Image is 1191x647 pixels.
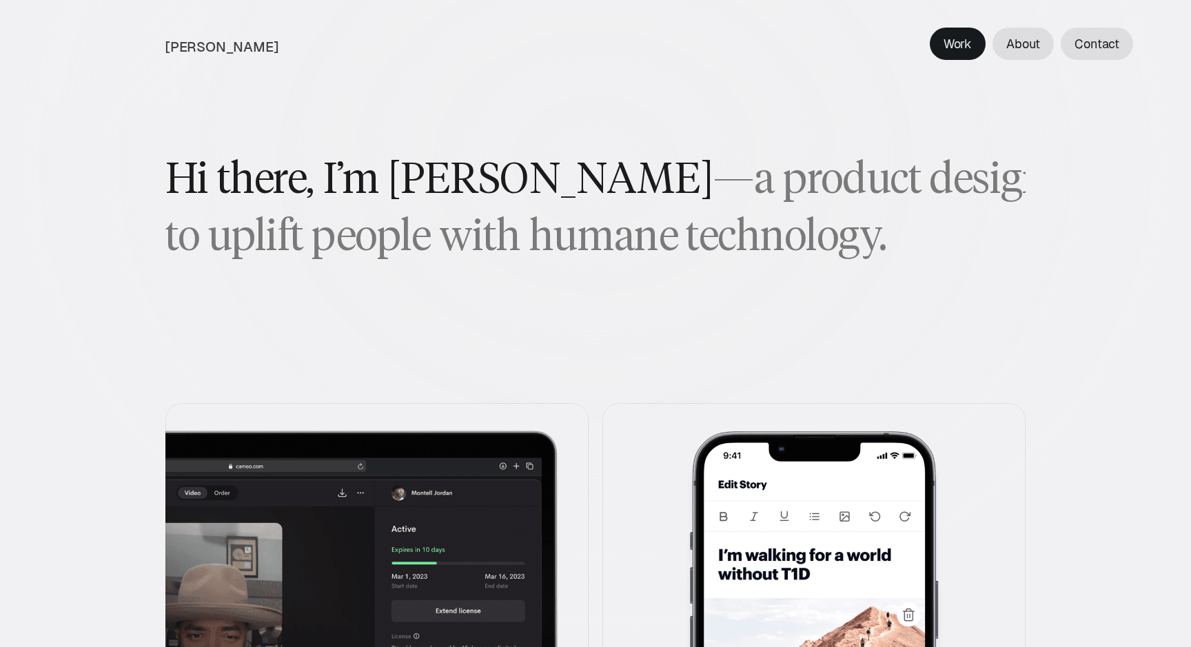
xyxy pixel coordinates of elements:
[944,34,972,53] p: Work
[993,28,1054,60] a: About
[165,212,888,259] span: to uplift people with humane technology.
[165,155,713,202] span: Hi there, I’m [PERSON_NAME]
[1061,28,1133,60] a: Contact
[713,155,754,202] span: —
[1075,34,1119,53] p: Contact
[930,28,986,60] a: Work
[1006,34,1040,53] p: About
